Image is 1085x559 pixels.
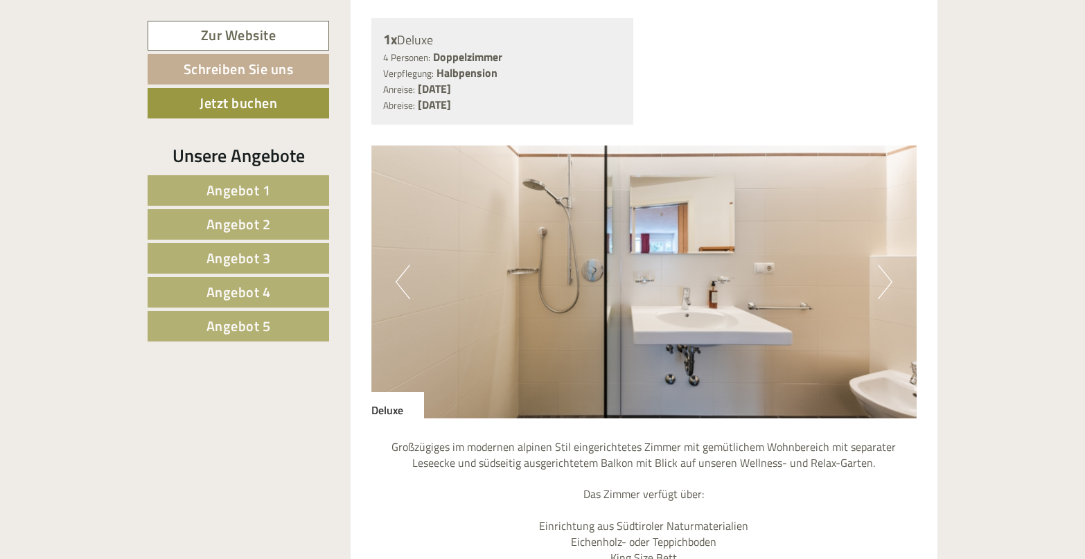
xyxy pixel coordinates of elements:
small: 4 Personen: [383,51,430,64]
small: 16:08 [21,67,214,77]
div: [GEOGRAPHIC_DATA] [21,40,214,51]
button: Next [878,265,892,299]
span: Angebot 5 [206,315,271,337]
span: Angebot 1 [206,179,271,201]
a: Jetzt buchen [148,88,329,118]
span: Angebot 4 [206,281,271,303]
a: Schreiben Sie uns [148,54,329,85]
span: Angebot 2 [206,213,271,235]
button: Previous [396,265,410,299]
small: Anreise: [383,82,415,96]
div: [DATE] [249,10,297,34]
div: Deluxe [383,30,622,50]
span: Angebot 3 [206,247,271,269]
img: image [371,145,917,418]
div: Guten Tag, wie können wir Ihnen helfen? [10,37,221,80]
div: Unsere Angebote [148,143,329,168]
b: 1x [383,28,397,50]
b: [DATE] [418,80,451,97]
small: Abreise: [383,98,415,112]
b: Halbpension [436,64,497,81]
b: [DATE] [418,96,451,113]
b: Doppelzimmer [433,48,502,65]
small: Verpflegung: [383,66,434,80]
button: Senden [457,359,546,389]
div: Deluxe [371,392,424,418]
a: Zur Website [148,21,329,51]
